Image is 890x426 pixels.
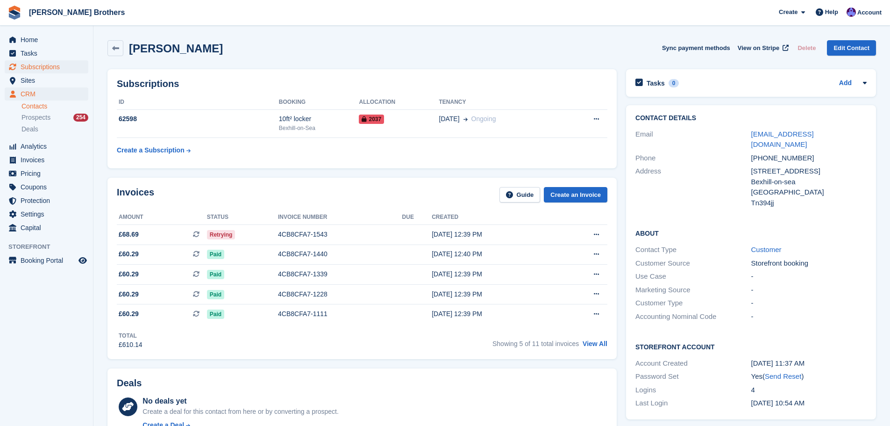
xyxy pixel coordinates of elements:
div: [STREET_ADDRESS] [751,166,867,177]
div: Bexhill-on-sea [751,177,867,188]
span: Deals [21,125,38,134]
span: Booking Portal [21,254,77,267]
span: Showing 5 of 11 total invoices [492,340,579,347]
h2: About [635,228,867,238]
div: Address [635,166,751,208]
div: Use Case [635,271,751,282]
a: menu [5,47,88,60]
a: menu [5,74,88,87]
div: Email [635,129,751,150]
span: Create [779,7,797,17]
div: Logins [635,385,751,396]
a: menu [5,60,88,73]
span: £60.29 [119,249,139,259]
span: Ongoing [471,115,496,123]
span: Prospects [21,113,50,122]
h2: Contact Details [635,115,867,122]
a: Deals [21,124,88,134]
th: Created [432,210,558,225]
div: Last Login [635,398,751,409]
span: Pricing [21,167,77,180]
th: Status [207,210,278,225]
div: Phone [635,153,751,164]
div: - [751,271,867,282]
div: - [751,285,867,296]
a: View on Stripe [734,40,790,56]
span: Retrying [207,230,235,239]
div: Accounting Nominal Code [635,311,751,322]
img: Becca Clark [847,7,856,17]
span: Paid [207,250,224,259]
div: 4CB8CFA7-1228 [278,289,402,299]
span: Analytics [21,140,77,153]
a: menu [5,254,88,267]
h2: Storefront Account [635,342,867,351]
span: CRM [21,87,77,101]
div: Total [119,332,142,340]
div: Create a Subscription [117,145,185,155]
div: 4 [751,385,867,396]
th: ID [117,95,279,110]
span: View on Stripe [738,43,779,53]
a: Guide [499,187,541,202]
div: [GEOGRAPHIC_DATA] [751,187,867,198]
div: [DATE] 12:39 PM [432,230,558,239]
span: Storefront [8,242,93,252]
span: Account [857,8,882,17]
div: Password Set [635,371,751,382]
span: £68.69 [119,230,139,239]
div: Customer Source [635,258,751,269]
a: Customer [751,245,782,253]
div: No deals yet [142,396,338,407]
div: £610.14 [119,340,142,350]
span: Sites [21,74,77,87]
div: 4CB8CFA7-1339 [278,269,402,279]
div: 62598 [117,114,279,124]
span: £60.29 [119,289,139,299]
a: menu [5,140,88,153]
a: menu [5,87,88,101]
a: Create a Subscription [117,142,191,159]
span: Paid [207,290,224,299]
a: menu [5,194,88,207]
span: Capital [21,221,77,234]
span: [DATE] [439,114,460,124]
div: 254 [73,114,88,122]
span: Help [825,7,838,17]
div: 4CB8CFA7-1440 [278,249,402,259]
div: 4CB8CFA7-1543 [278,230,402,239]
span: Subscriptions [21,60,77,73]
div: Contact Type [635,245,751,255]
a: [EMAIL_ADDRESS][DOMAIN_NAME] [751,130,814,149]
a: Add [839,78,852,89]
div: 10ft² locker [279,114,359,124]
a: Contacts [21,102,88,111]
span: Tasks [21,47,77,60]
div: Storefront booking [751,258,867,269]
a: View All [583,340,607,347]
div: 4CB8CFA7-1111 [278,309,402,319]
th: Tenancy [439,95,564,110]
th: Allocation [359,95,439,110]
span: ( ) [762,372,804,380]
a: menu [5,167,88,180]
a: menu [5,208,88,221]
div: Bexhill-on-Sea [279,124,359,132]
a: Send Reset [765,372,801,380]
a: menu [5,33,88,46]
span: Protection [21,194,77,207]
time: 2024-12-20 10:54:07 UTC [751,399,805,407]
a: menu [5,181,88,194]
div: - [751,298,867,309]
div: [DATE] 12:40 PM [432,249,558,259]
span: £60.29 [119,269,139,279]
div: Customer Type [635,298,751,309]
div: Marketing Source [635,285,751,296]
div: Tn394jj [751,198,867,209]
div: - [751,311,867,322]
h2: [PERSON_NAME] [129,42,223,55]
span: 2037 [359,115,384,124]
div: [DATE] 11:37 AM [751,358,867,369]
div: [DATE] 12:39 PM [432,289,558,299]
div: [DATE] 12:39 PM [432,269,558,279]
